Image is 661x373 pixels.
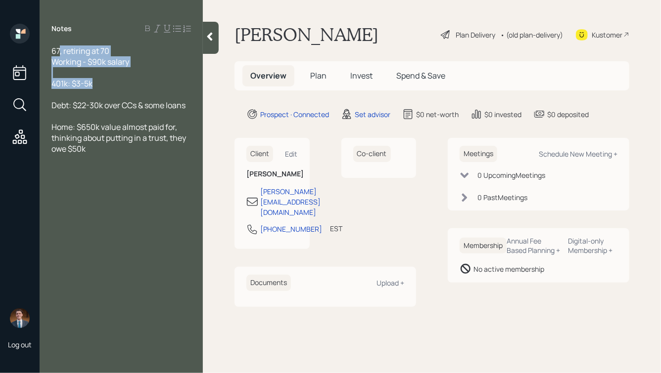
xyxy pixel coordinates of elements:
[250,70,286,81] span: Overview
[477,170,545,180] div: 0 Upcoming Meeting s
[51,100,186,111] span: Debt: $22-30k over CCs & some loans
[260,109,329,120] div: Prospect · Connected
[51,122,188,154] span: Home: $650k value almost paid for, thinking about putting in a trust, they owe $50k
[51,24,72,34] label: Notes
[377,278,404,288] div: Upload +
[51,45,129,67] span: 67, retiring at 70 Working - $90k salary
[51,78,93,89] span: 401k: $3-5k
[500,30,563,40] div: • (old plan-delivery)
[246,146,273,162] h6: Client
[473,264,544,274] div: No active membership
[330,223,342,234] div: EST
[456,30,495,40] div: Plan Delivery
[246,275,291,291] h6: Documents
[592,30,622,40] div: Kustomer
[260,224,322,234] div: [PHONE_NUMBER]
[460,146,497,162] h6: Meetings
[260,186,321,217] div: [PERSON_NAME][EMAIL_ADDRESS][DOMAIN_NAME]
[460,238,507,254] h6: Membership
[246,170,298,178] h6: [PERSON_NAME]
[310,70,327,81] span: Plan
[350,70,373,81] span: Invest
[416,109,459,120] div: $0 net-worth
[355,109,390,120] div: Set advisor
[547,109,589,120] div: $0 deposited
[396,70,445,81] span: Spend & Save
[539,149,617,159] div: Schedule New Meeting +
[477,192,527,203] div: 0 Past Meeting s
[285,149,298,159] div: Edit
[235,24,378,45] h1: [PERSON_NAME]
[8,340,32,349] div: Log out
[507,236,561,255] div: Annual Fee Based Planning +
[10,308,30,328] img: hunter_neumayer.jpg
[353,146,391,162] h6: Co-client
[568,236,617,255] div: Digital-only Membership +
[484,109,521,120] div: $0 invested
